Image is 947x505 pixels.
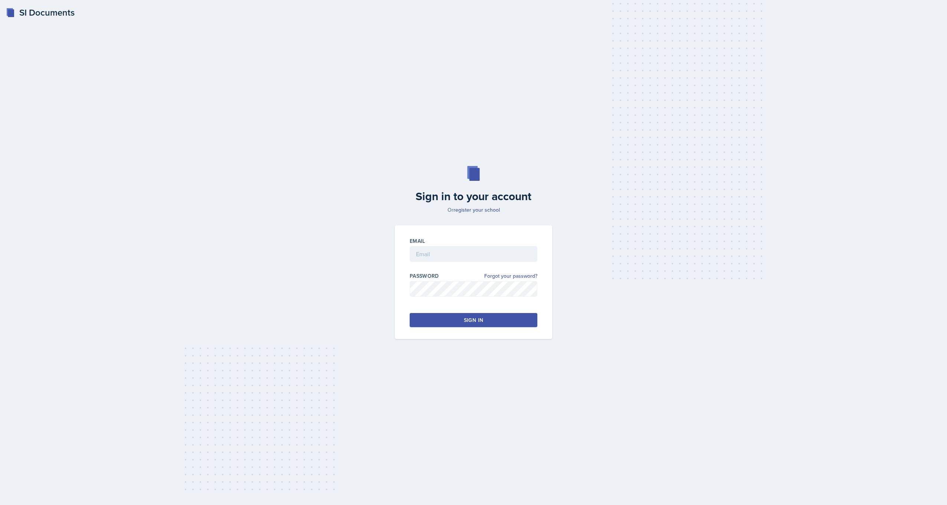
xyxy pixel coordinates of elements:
[464,316,483,324] div: Sign in
[410,272,439,280] label: Password
[484,272,537,280] a: Forgot your password?
[390,190,557,203] h2: Sign in to your account
[410,313,537,327] button: Sign in
[390,206,557,214] p: Or
[6,6,75,19] a: SI Documents
[410,237,425,245] label: Email
[410,246,537,262] input: Email
[453,206,500,214] a: register your school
